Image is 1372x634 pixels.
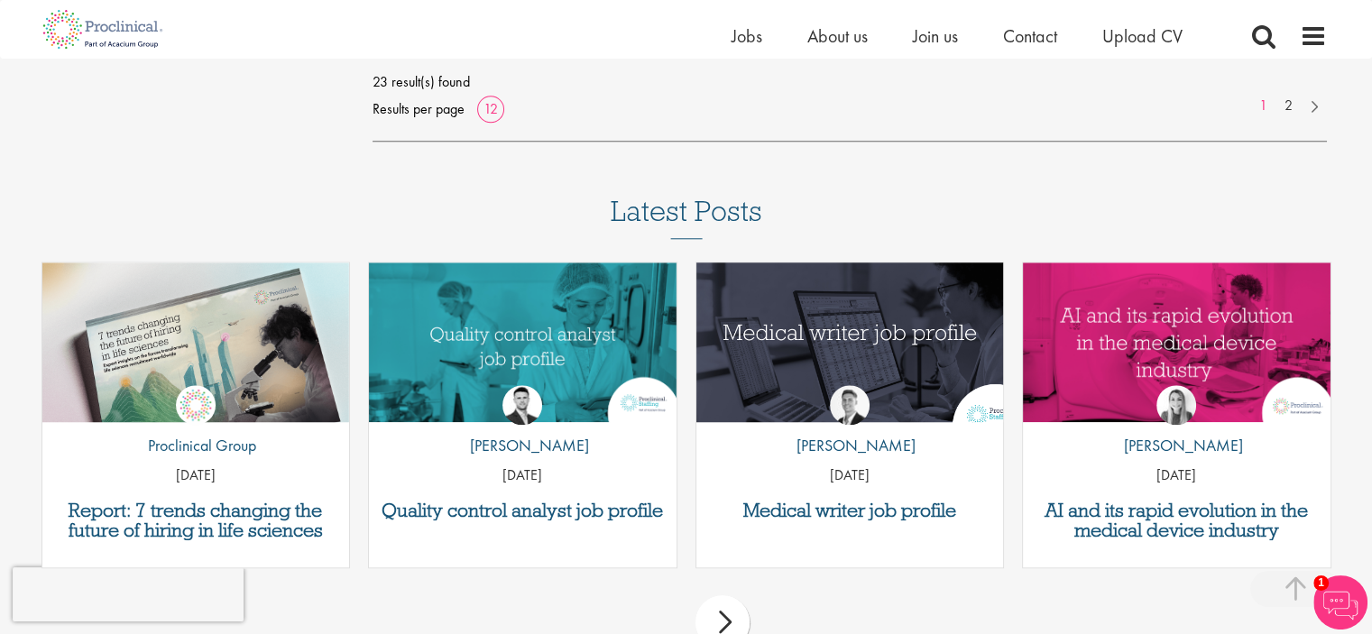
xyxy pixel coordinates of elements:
img: Chatbot [1313,575,1367,629]
a: Hannah Burke [PERSON_NAME] [1110,385,1243,466]
a: Join us [913,24,958,48]
img: Joshua Godden [502,385,542,425]
a: Link to a post [696,262,1004,422]
p: Proclinical Group [134,434,256,457]
span: 23 result(s) found [373,69,1327,96]
a: Contact [1003,24,1057,48]
p: [PERSON_NAME] [783,434,916,457]
p: [PERSON_NAME] [1110,434,1243,457]
a: Link to a post [42,262,350,422]
span: 1 [1313,575,1329,591]
img: Hannah Burke [1156,385,1196,425]
a: Report: 7 trends changing the future of hiring in life sciences [51,501,341,540]
a: Jobs [732,24,762,48]
a: 12 [477,99,504,118]
iframe: reCAPTCHA [13,567,244,621]
a: Link to a post [369,262,677,422]
a: George Watson [PERSON_NAME] [783,385,916,466]
a: Proclinical Group Proclinical Group [134,385,256,466]
a: Medical writer job profile [705,501,995,520]
h3: Latest Posts [611,196,762,239]
img: AI and Its Impact on the Medical Device Industry | Proclinical [1023,262,1331,422]
p: [DATE] [1023,465,1331,486]
a: 1 [1250,96,1276,116]
p: [DATE] [42,465,350,486]
a: Link to a post [1023,262,1331,422]
img: Proclinical: Life sciences hiring trends report 2025 [42,262,350,436]
a: 2 [1275,96,1302,116]
img: Medical writer job profile [665,247,1034,438]
a: About us [807,24,868,48]
a: Joshua Godden [PERSON_NAME] [456,385,589,466]
img: Proclinical Group [176,385,216,425]
img: quality control analyst job profile [369,262,677,422]
img: George Watson [830,385,870,425]
a: AI and its rapid evolution in the medical device industry [1032,501,1321,540]
p: [PERSON_NAME] [456,434,589,457]
a: Quality control analyst job profile [378,501,668,520]
span: Results per page [373,96,465,123]
p: [DATE] [369,465,677,486]
a: Upload CV [1102,24,1183,48]
p: [DATE] [696,465,1004,486]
